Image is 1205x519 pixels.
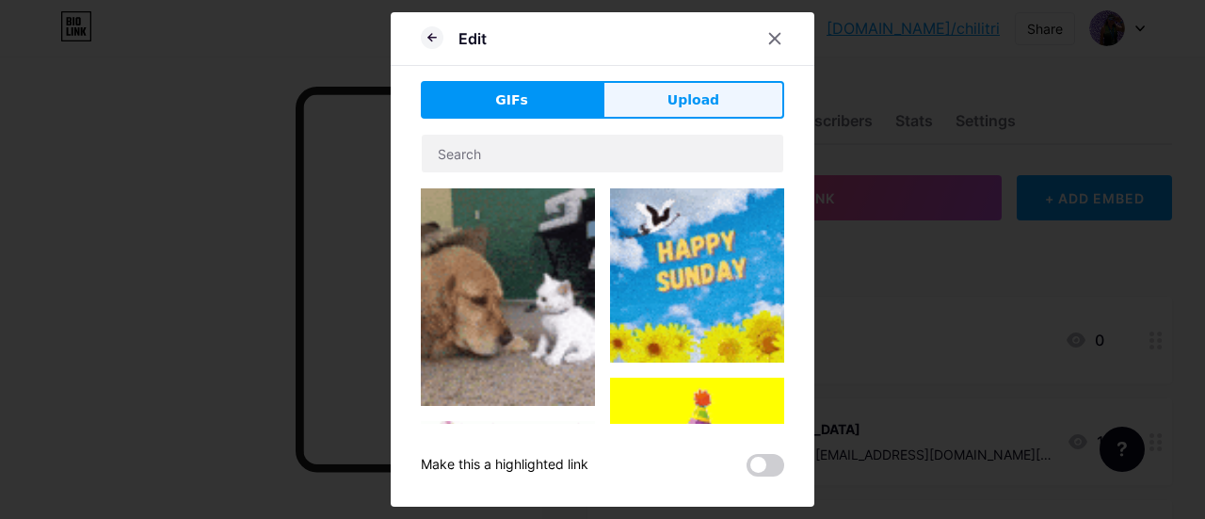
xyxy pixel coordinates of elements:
[421,81,602,119] button: GIFs
[458,27,487,50] div: Edit
[421,188,595,406] img: Gihpy
[610,188,784,363] img: Gihpy
[422,135,783,172] input: Search
[421,454,588,477] div: Make this a highlighted link
[495,90,528,110] span: GIFs
[602,81,784,119] button: Upload
[667,90,719,110] span: Upload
